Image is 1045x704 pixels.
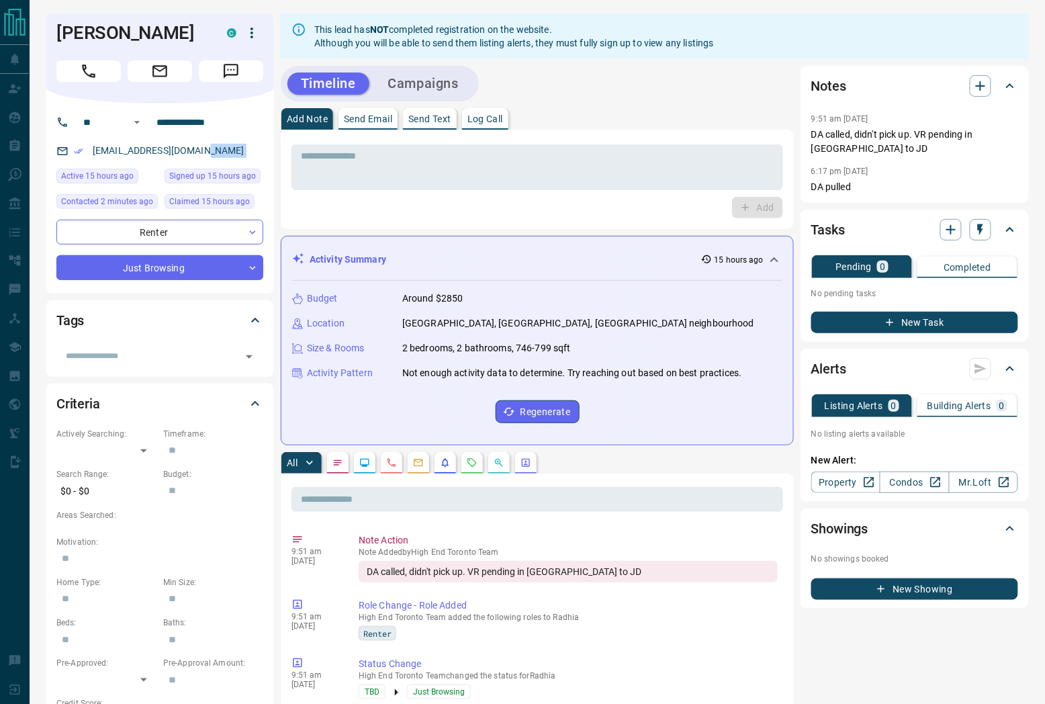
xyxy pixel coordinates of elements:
p: 2 bedrooms, 2 bathrooms, 746-799 sqft [402,341,571,355]
div: Notes [811,70,1018,102]
h2: Notes [811,75,846,97]
button: Open [240,347,259,366]
div: Renter [56,220,263,245]
div: Tasks [811,214,1018,246]
p: Not enough activity data to determine. Try reaching out based on best practices. [402,366,742,380]
div: Tue Oct 14 2025 [165,169,263,187]
p: Send Text [408,114,451,124]
svg: Lead Browsing Activity [359,457,370,468]
p: Actively Searching: [56,428,156,440]
p: Beds: [56,617,156,629]
div: Tue Oct 14 2025 [56,169,158,187]
p: Pre-Approved: [56,657,156,669]
h1: [PERSON_NAME] [56,22,207,44]
p: Home Type: [56,576,156,588]
h2: Tasks [811,219,845,240]
div: Tue Oct 14 2025 [165,194,263,213]
p: Role Change - Role Added [359,599,778,613]
p: 9:51 am [291,612,338,621]
span: Call [56,60,121,82]
div: Just Browsing [56,255,263,280]
div: Showings [811,513,1018,545]
div: Criteria [56,388,263,420]
svg: Agent Actions [520,457,531,468]
p: Note Added by High End Toronto Team [359,547,778,557]
button: New Showing [811,578,1018,600]
p: [DATE] [291,680,338,689]
span: Active 15 hours ago [61,169,134,183]
span: TBD [365,685,379,699]
p: Add Note [287,114,328,124]
strong: NOT [370,24,389,35]
div: Activity Summary15 hours ago [292,247,782,272]
button: Open [129,114,145,130]
p: DA pulled [811,180,1018,194]
p: [DATE] [291,556,338,566]
p: [GEOGRAPHIC_DATA], [GEOGRAPHIC_DATA], [GEOGRAPHIC_DATA] neighbourhood [402,316,754,331]
div: Wed Oct 15 2025 [56,194,158,213]
p: [DATE] [291,621,338,631]
p: DA called, didn't pick up. VR pending in [GEOGRAPHIC_DATA] to JD [811,128,1018,156]
p: Timeframe: [163,428,263,440]
svg: Notes [332,457,343,468]
button: Regenerate [496,400,580,423]
p: 0 [891,401,897,410]
p: Motivation: [56,536,263,548]
p: 0 [880,262,885,271]
svg: Requests [467,457,478,468]
p: All [287,458,298,468]
p: No pending tasks [811,283,1018,304]
svg: Listing Alerts [440,457,451,468]
p: 15 hours ago [715,254,764,266]
div: Alerts [811,353,1018,385]
p: Size & Rooms [307,341,365,355]
svg: Email Verified [74,146,83,156]
p: Completed [944,263,991,272]
p: 9:51 am [291,670,338,680]
p: Budget: [163,468,263,480]
div: DA called, didn't pick up. VR pending in [GEOGRAPHIC_DATA] to JD [359,561,778,582]
h2: Alerts [811,358,846,380]
p: Activity Pattern [307,366,373,380]
p: 9:51 am [291,547,338,556]
p: Log Call [467,114,503,124]
p: Search Range: [56,468,156,480]
p: Pre-Approval Amount: [163,657,263,669]
p: Budget [307,292,338,306]
p: No showings booked [811,553,1018,565]
div: This lead has completed registration on the website. Although you will be able to send them listi... [314,17,714,55]
p: Pending [835,262,872,271]
div: Tags [56,304,263,337]
svg: Opportunities [494,457,504,468]
svg: Emails [413,457,424,468]
h2: Criteria [56,393,100,414]
button: Campaigns [375,73,472,95]
p: Location [307,316,345,331]
span: Signed up 15 hours ago [169,169,256,183]
a: Mr.Loft [949,472,1018,493]
p: Around $2850 [402,292,463,306]
p: Status Change [359,657,778,671]
p: New Alert: [811,453,1018,468]
p: Note Action [359,533,778,547]
button: Timeline [287,73,369,95]
span: Claimed 15 hours ago [169,195,250,208]
p: 0 [999,401,1005,410]
p: 6:17 pm [DATE] [811,167,868,176]
p: 9:51 am [DATE] [811,114,868,124]
button: New Task [811,312,1018,333]
p: High End Toronto Team changed the status for Radhia [359,671,778,680]
h2: Showings [811,518,868,539]
p: No listing alerts available [811,428,1018,440]
p: Baths: [163,617,263,629]
p: Areas Searched: [56,509,263,521]
span: Contacted 2 minutes ago [61,195,153,208]
p: $0 - $0 [56,480,156,502]
a: [EMAIL_ADDRESS][DOMAIN_NAME] [93,145,244,156]
a: Condos [880,472,949,493]
a: Property [811,472,880,493]
p: Min Size: [163,576,263,588]
span: Just Browsing [413,685,465,699]
p: High End Toronto Team added the following roles to Radhia [359,613,778,622]
svg: Calls [386,457,397,468]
